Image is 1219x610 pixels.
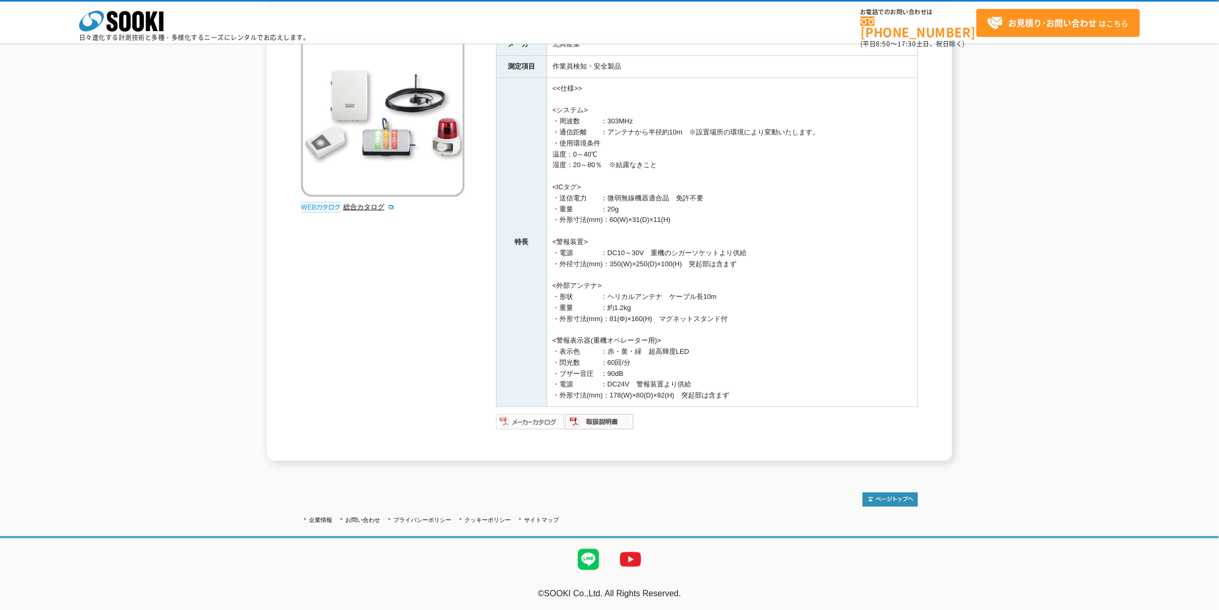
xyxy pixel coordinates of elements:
[496,420,565,428] a: メーカーカタログ
[345,517,380,523] a: お問い合わせ
[301,33,465,197] img: 重機接近警報装置 HESAR
[565,413,634,430] img: 取扱説明書
[860,9,976,15] span: お電話でのお問い合わせは
[1178,599,1219,608] a: テストMail
[547,78,918,406] td: <<仕様>> <システム> ・周波数 ：303MHz ・通信距離 ：アンテナから半径約10m ※設置場所の環境により変動いたします。 ・使用環境条件 温度：0～40℃ 湿度：20～80％ ※結露...
[860,39,965,49] span: (平日 ～ 土日、祝日除く)
[497,78,547,406] th: 特長
[860,16,976,38] a: [PHONE_NUMBER]
[79,34,310,41] p: 日々進化する計測技術と多種・多様化するニーズにレンタルでお応えします。
[309,517,332,523] a: 企業情報
[465,517,511,523] a: クッキーポリシー
[393,517,451,523] a: プライバシーポリシー
[1008,16,1097,29] strong: お見積り･お問い合わせ
[987,15,1128,31] span: はこちら
[876,39,891,49] span: 8:50
[547,55,918,78] td: 作業員検知・安全製品
[609,538,652,580] img: YouTube
[524,517,559,523] a: サイトマップ
[343,203,395,211] a: 総合カタログ
[497,55,547,78] th: 測定項目
[301,202,341,212] img: webカタログ
[496,413,565,430] img: メーカーカタログ
[565,420,634,428] a: 取扱説明書
[567,538,609,580] img: LINE
[897,39,916,49] span: 17:30
[976,9,1140,37] a: お見積り･お問い合わせはこちら
[863,492,918,507] img: トップページへ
